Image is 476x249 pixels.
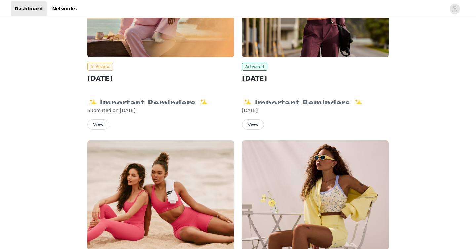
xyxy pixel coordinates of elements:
[87,63,113,71] span: In Review
[87,108,119,113] span: Submitted on
[242,122,264,127] a: View
[452,4,458,14] div: avatar
[242,108,258,113] span: [DATE]
[87,73,234,83] h2: [DATE]
[48,1,81,16] a: Networks
[242,73,389,83] h2: [DATE]
[242,119,264,130] button: View
[242,63,267,71] span: Activated
[87,99,212,108] strong: ✨ Important Reminders ✨
[242,99,367,108] strong: ✨ Important Reminders ✨
[11,1,47,16] a: Dashboard
[120,108,136,113] span: [DATE]
[87,119,109,130] button: View
[87,122,109,127] a: View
